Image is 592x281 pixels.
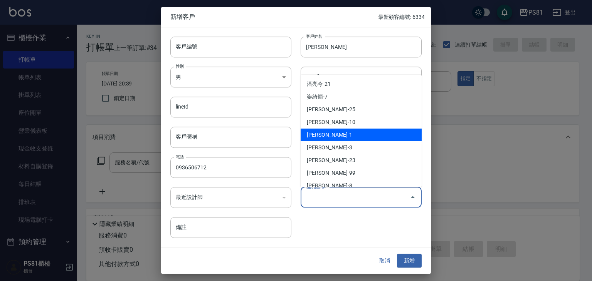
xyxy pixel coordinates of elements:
[301,103,422,116] li: [PERSON_NAME]-25
[301,167,422,179] li: [PERSON_NAME]-99
[407,191,419,204] button: Close
[397,254,422,268] button: 新增
[301,154,422,167] li: [PERSON_NAME]-23
[301,129,422,141] li: [PERSON_NAME]-1
[301,141,422,154] li: [PERSON_NAME]-3
[170,67,291,87] div: 男
[176,63,184,69] label: 性別
[301,78,422,90] li: 潘亮今-21
[372,254,397,268] button: 取消
[378,13,425,21] p: 最新顧客編號: 6334
[301,116,422,129] li: [PERSON_NAME]-10
[301,179,422,192] li: [PERSON_NAME]-8
[306,184,326,189] label: 偏好設計師
[301,90,422,103] li: 姿綺簡-7
[170,13,378,21] span: 新增客戶
[176,154,184,159] label: 電話
[306,33,322,39] label: 客戶姓名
